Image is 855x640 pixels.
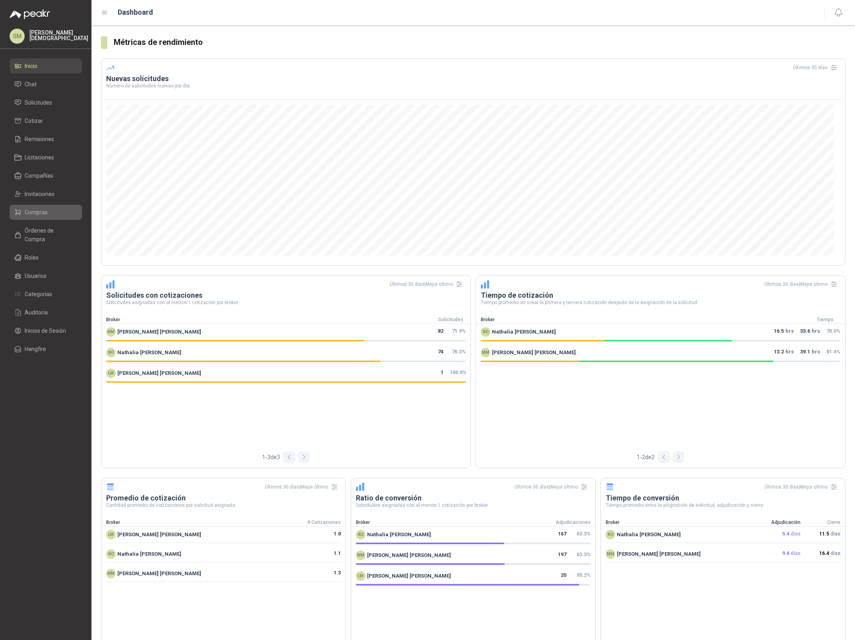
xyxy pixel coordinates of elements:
[793,61,840,74] div: Últimos 30 días
[826,349,840,355] span: 81.4 %
[25,208,48,217] span: Compras
[774,348,794,357] p: hrs
[106,83,840,88] p: Número de solicitudes nuevas por día
[118,7,153,18] h1: Dashboard
[10,150,82,165] a: Licitaciones
[476,316,805,324] div: Broker
[492,328,556,336] span: Nathalia [PERSON_NAME]
[106,74,840,83] h3: Nuevas solicitudes
[356,503,591,508] p: Solicitudes asignadas con al menos 1 cotización por broker
[262,453,280,462] span: 1 - 3 de 3
[367,572,451,580] span: [PERSON_NAME] [PERSON_NAME]
[265,481,341,493] div: Últimos 30 días | Mejor último
[800,327,820,337] p: hrs
[606,493,840,503] h3: Tiempo de conversión
[356,551,365,560] div: MM
[10,341,82,357] a: Hangfire
[390,278,466,291] div: Últimos 30 días | Mejor último
[774,327,784,337] span: 16.5
[29,30,88,41] p: [PERSON_NAME] [DEMOGRAPHIC_DATA]
[450,369,466,375] span: 100.0 %
[761,549,801,559] p: días
[558,530,566,539] span: 167
[10,250,82,265] a: Roles
[106,503,341,508] p: Cantidad promedio de cotizaciones por solicitud asignada.
[117,328,201,336] span: [PERSON_NAME] [PERSON_NAME]
[10,58,82,74] a: Inicio
[761,530,801,539] p: días
[551,519,591,526] div: Adjudicaciones
[117,349,181,357] span: Nathalia [PERSON_NAME]
[25,135,54,144] span: Remisiones
[800,348,820,357] p: hrs
[25,326,66,335] span: Inicios de Sesión
[106,569,116,578] div: MM
[800,327,810,337] span: 33.6
[801,549,840,559] p: días
[577,572,591,578] span: 95.2 %
[515,481,591,493] div: Últimos 30 días | Mejor último
[10,223,82,247] a: Órdenes de Compra
[101,316,431,324] div: Broker
[637,453,655,462] span: 1 - 2 de 2
[10,287,82,302] a: Categorías
[117,369,201,377] span: [PERSON_NAME] [PERSON_NAME]
[10,268,82,283] a: Usuarios
[826,328,840,334] span: 70.0 %
[25,226,74,244] span: Órdenes de Compra
[10,10,50,19] img: Logo peakr
[452,349,466,355] span: 76.3 %
[606,530,615,539] div: NO
[782,550,791,556] span: 9.6
[25,253,39,262] span: Roles
[452,328,466,334] span: 71.9 %
[606,503,840,508] p: Tiempo promedio entre la asignación de solicitud, adjudicación y cierre.
[766,519,801,526] div: Adjudicación
[106,549,116,559] div: NO
[438,327,443,337] span: 82
[25,116,43,125] span: Cotizar
[106,348,116,357] div: NO
[438,348,443,357] span: 74
[481,348,490,357] div: MM
[356,530,365,539] div: NO
[481,291,840,300] h3: Tiempo de cotización
[25,98,52,107] span: Solicitudes
[10,132,82,147] a: Remisiones
[117,531,201,539] span: [PERSON_NAME] [PERSON_NAME]
[801,530,840,539] p: días
[356,493,591,503] h3: Ratio de conversión
[25,171,53,180] span: Compañías
[117,550,181,558] span: Nathalia [PERSON_NAME]
[367,531,431,539] span: Nathalia [PERSON_NAME]
[356,519,551,526] div: Broker
[800,348,810,357] span: 39.1
[301,519,341,526] div: # Cotizaciones
[481,327,490,337] div: NO
[117,570,201,578] span: [PERSON_NAME] [PERSON_NAME]
[492,349,576,357] span: [PERSON_NAME] [PERSON_NAME]
[764,278,840,291] div: Últimos 30 días | Mejor último
[25,62,37,70] span: Inicio
[10,305,82,320] a: Auditoria
[106,493,341,503] h3: Promedio de cotización
[25,308,48,317] span: Auditoria
[617,531,681,539] span: Nathalia [PERSON_NAME]
[431,316,470,324] div: Solicitudes
[114,36,845,48] h3: Métricas de rendimiento
[106,291,466,300] h3: Solicitudes con cotizaciones
[577,551,591,557] span: 63.3 %
[481,300,840,305] p: Tiempo promedio en crear la primera y tercera cotización después de la asignación de la solicitud.
[25,190,54,198] span: Invitaciones
[334,549,341,559] span: 1.1
[367,551,451,559] span: [PERSON_NAME] [PERSON_NAME]
[10,113,82,128] a: Cotizar
[10,186,82,202] a: Invitaciones
[561,571,566,581] span: 20
[805,316,845,324] div: Tiempo
[819,531,830,537] span: 11.5
[558,551,566,560] span: 197
[106,519,301,526] div: Broker
[10,168,82,183] a: Compañías
[106,368,116,378] div: LM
